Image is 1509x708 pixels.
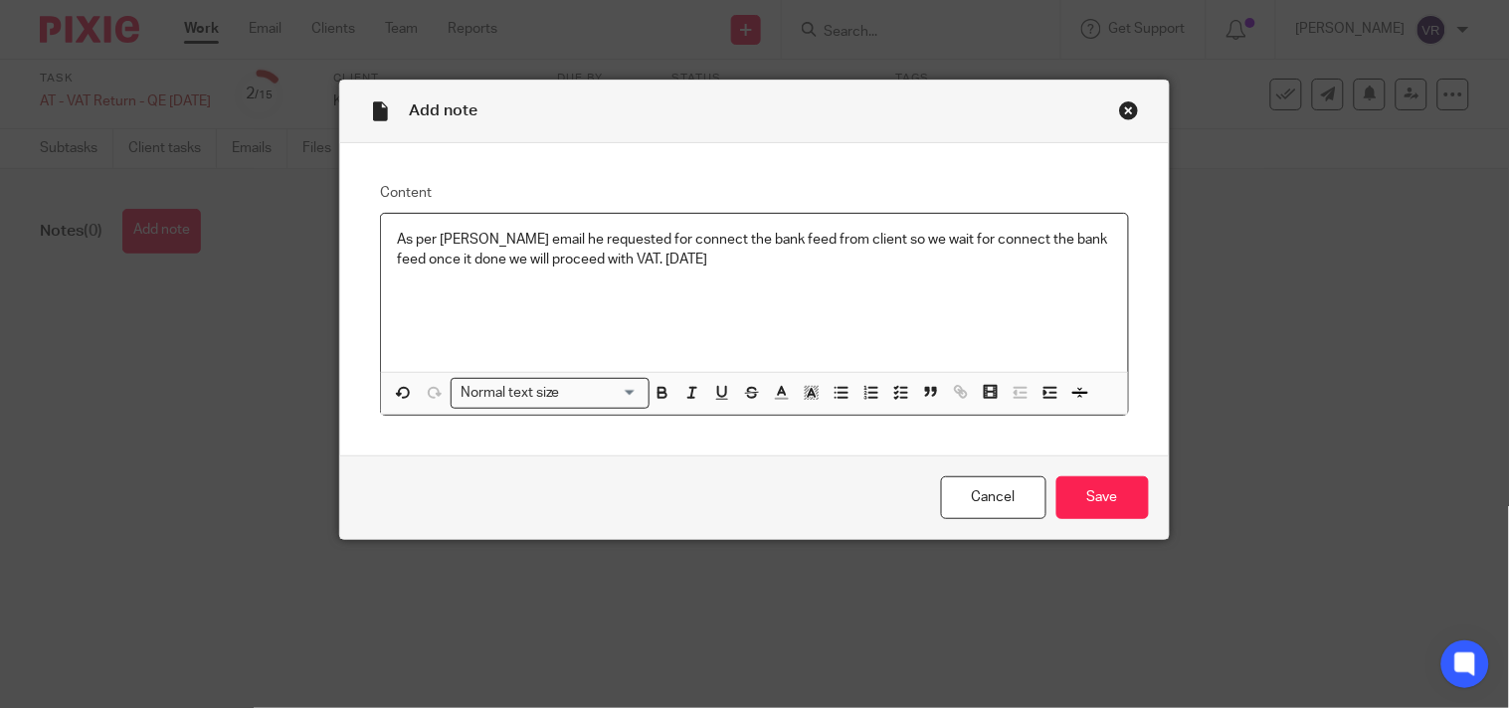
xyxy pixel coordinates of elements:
[1119,100,1139,120] div: Close this dialog window
[397,230,1111,270] p: As per [PERSON_NAME] email he requested for connect the bank feed from client so we wait for conn...
[1056,476,1149,519] input: Save
[409,102,477,118] span: Add note
[941,476,1046,519] a: Cancel
[456,383,564,404] span: Normal text size
[380,183,1128,203] label: Content
[566,383,638,404] input: Search for option
[451,378,650,409] div: Search for option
